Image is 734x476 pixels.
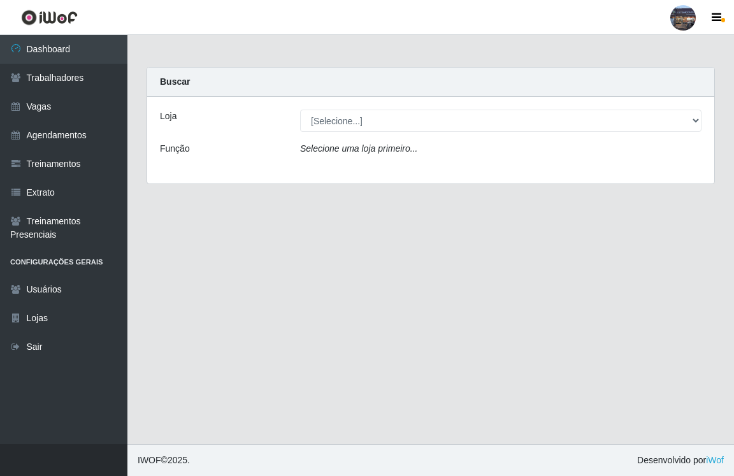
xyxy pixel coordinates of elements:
[21,10,78,25] img: CoreUI Logo
[160,110,176,123] label: Loja
[160,76,190,87] strong: Buscar
[637,454,724,467] span: Desenvolvido por
[138,454,190,467] span: © 2025 .
[160,142,190,155] label: Função
[706,455,724,465] a: iWof
[300,143,417,154] i: Selecione uma loja primeiro...
[138,455,161,465] span: IWOF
